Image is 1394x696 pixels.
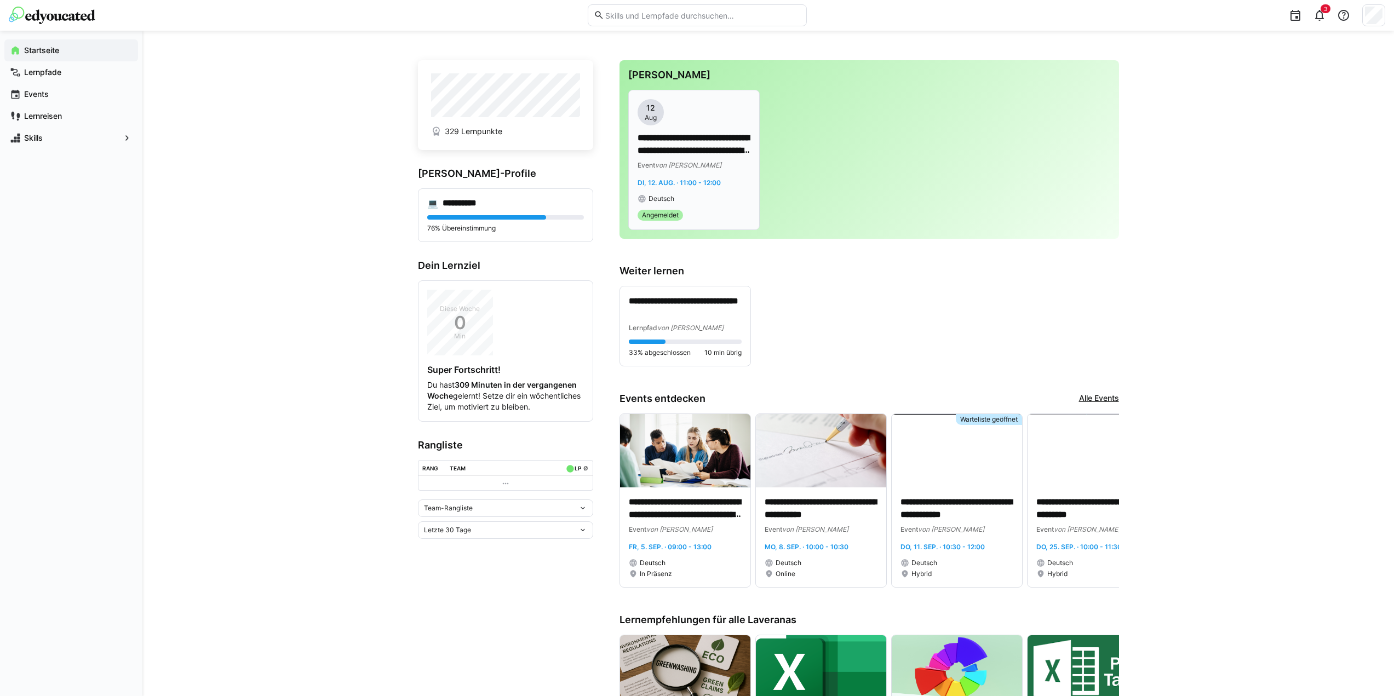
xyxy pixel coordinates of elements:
div: Team [450,465,466,471]
h3: [PERSON_NAME] [628,69,1110,81]
span: von [PERSON_NAME] [1054,525,1120,533]
span: Event [900,525,918,533]
span: In Präsenz [640,570,672,578]
span: Angemeldet [642,211,679,220]
span: 10 min übrig [704,348,742,357]
h3: Rangliste [418,439,593,451]
span: von [PERSON_NAME] [782,525,848,533]
h3: [PERSON_NAME]-Profile [418,168,593,180]
img: image [620,414,750,487]
h3: Lernempfehlungen für alle Laveranas [619,614,1119,626]
span: Mo, 8. Sep. · 10:00 - 10:30 [765,543,848,551]
div: Rang [422,465,438,471]
span: Do, 25. Sep. · 10:00 - 11:30 [1036,543,1122,551]
span: Event [1036,525,1054,533]
span: 33% abgeschlossen [629,348,691,357]
span: 329 Lernpunkte [445,126,502,137]
span: von [PERSON_NAME] [646,525,713,533]
span: Deutsch [1047,559,1073,567]
span: von [PERSON_NAME] [657,324,724,332]
span: Fr, 5. Sep. · 09:00 - 13:00 [629,543,712,551]
span: Lernpfad [629,324,657,332]
span: Online [776,570,795,578]
img: image [756,414,886,487]
span: 3 [1324,5,1327,12]
p: 76% Übereinstimmung [427,224,584,233]
h4: Super Fortschritt! [427,364,584,375]
input: Skills und Lernpfade durchsuchen… [604,10,800,20]
h3: Dein Lernziel [418,260,593,272]
span: von [PERSON_NAME] [655,161,721,169]
span: Event [765,525,782,533]
span: Hybrid [1047,570,1068,578]
span: Do, 11. Sep. · 10:30 - 12:00 [900,543,985,551]
img: image [1028,414,1158,487]
strong: 309 Minuten in der vergangenen Woche [427,380,577,400]
h3: Events entdecken [619,393,705,405]
h3: Weiter lernen [619,265,1119,277]
span: Event [629,525,646,533]
span: von [PERSON_NAME] [918,525,984,533]
span: 12 [646,102,655,113]
span: Deutsch [649,194,674,203]
span: Deutsch [776,559,801,567]
a: Alle Events [1079,393,1119,405]
span: Hybrid [911,570,932,578]
span: Deutsch [911,559,937,567]
a: ø [583,463,588,472]
div: LP [575,465,581,471]
span: Di, 12. Aug. · 11:00 - 12:00 [638,179,721,187]
div: 💻️ [427,198,438,209]
img: image [892,414,1022,487]
span: Event [638,161,655,169]
span: Deutsch [640,559,666,567]
span: Aug [645,113,657,122]
span: Team-Rangliste [424,504,473,513]
span: Letzte 30 Tage [424,526,471,534]
span: Warteliste geöffnet [960,415,1018,424]
p: Du hast gelernt! Setze dir ein wöchentliches Ziel, um motiviert zu bleiben. [427,379,584,412]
